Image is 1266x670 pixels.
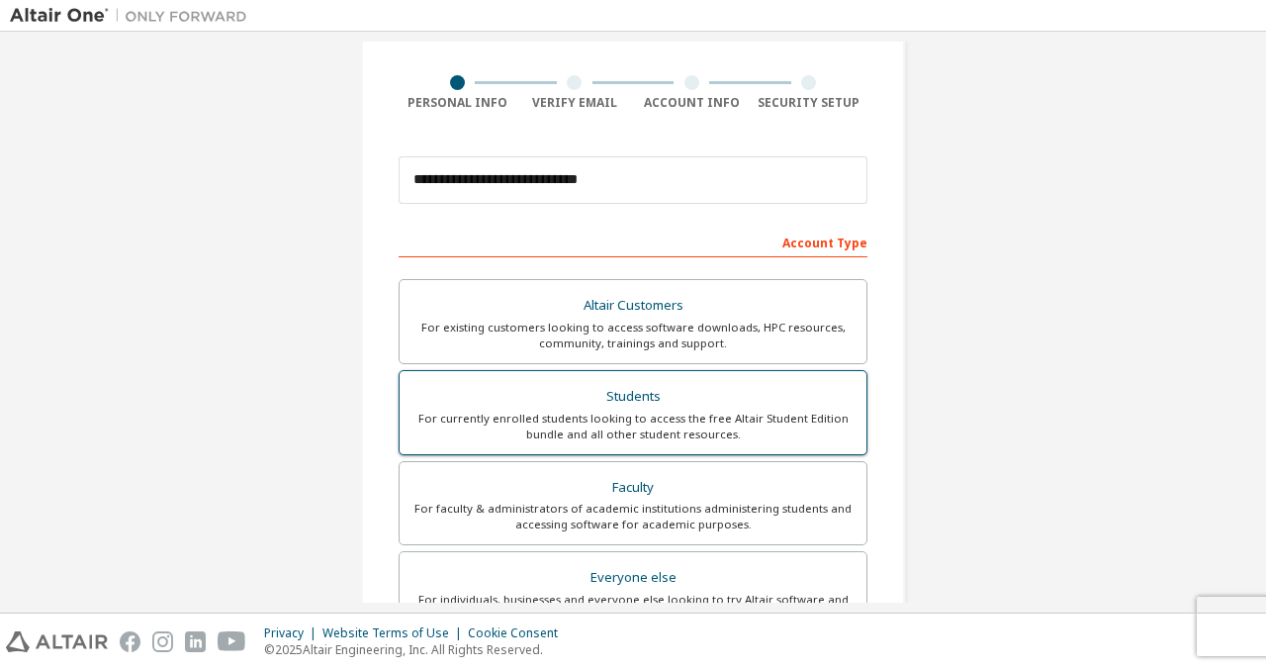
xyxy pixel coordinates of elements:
[411,320,855,351] div: For existing customers looking to access software downloads, HPC resources, community, trainings ...
[751,95,868,111] div: Security Setup
[411,564,855,592] div: Everyone else
[322,625,468,641] div: Website Terms of Use
[411,592,855,623] div: For individuals, businesses and everyone else looking to try Altair software and explore our prod...
[399,226,867,257] div: Account Type
[411,292,855,320] div: Altair Customers
[218,631,246,652] img: youtube.svg
[10,6,257,26] img: Altair One
[468,625,570,641] div: Cookie Consent
[411,501,855,532] div: For faculty & administrators of academic institutions administering students and accessing softwa...
[264,625,322,641] div: Privacy
[264,641,570,658] p: © 2025 Altair Engineering, Inc. All Rights Reserved.
[152,631,173,652] img: instagram.svg
[411,411,855,442] div: For currently enrolled students looking to access the free Altair Student Edition bundle and all ...
[6,631,108,652] img: altair_logo.svg
[516,95,634,111] div: Verify Email
[399,95,516,111] div: Personal Info
[120,631,140,652] img: facebook.svg
[411,474,855,502] div: Faculty
[633,95,751,111] div: Account Info
[185,631,206,652] img: linkedin.svg
[411,383,855,411] div: Students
